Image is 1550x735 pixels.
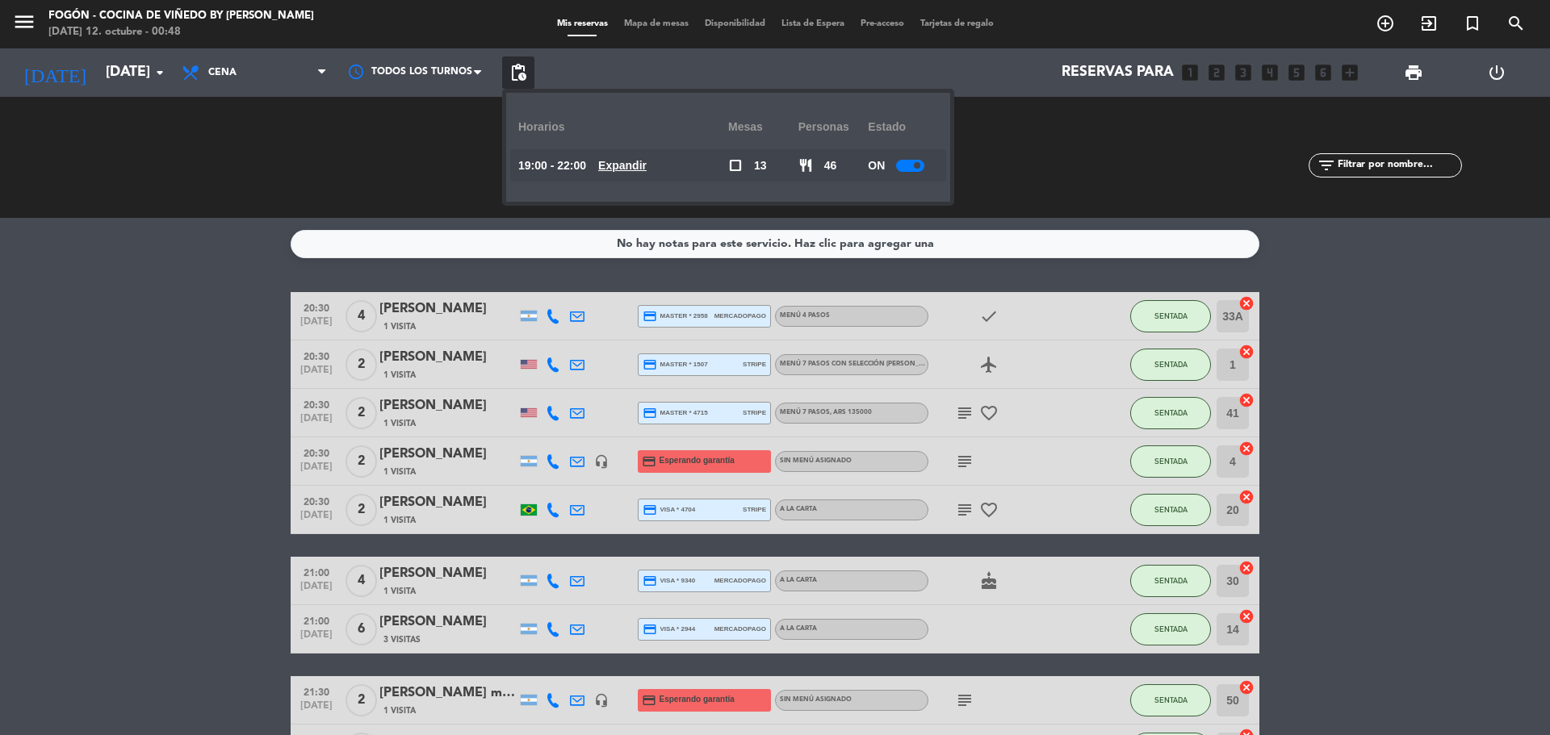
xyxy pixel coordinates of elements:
span: Pre-acceso [852,19,912,28]
i: cancel [1238,295,1255,311]
div: Mesas [728,105,798,149]
span: 1 Visita [383,704,416,717]
i: add_box [1339,62,1360,83]
i: looks_5 [1286,62,1307,83]
span: SENTADA [1154,457,1188,466]
i: cancel [1238,489,1255,505]
i: subject [955,691,974,710]
span: pending_actions [509,63,528,82]
i: menu [12,10,36,34]
span: stripe [743,407,766,418]
span: [DATE] [296,316,337,335]
i: filter_list [1317,156,1336,175]
span: mercadopago [714,624,766,634]
span: Reservas para [1062,65,1174,81]
i: headset_mic [594,693,609,708]
span: Cena [208,67,237,78]
span: stripe [743,504,766,515]
span: SENTADA [1154,624,1188,633]
span: 21:00 [296,611,337,629]
div: [PERSON_NAME] [379,563,517,584]
i: credit_card [643,309,657,324]
i: favorite_border [979,500,999,520]
div: personas [798,105,869,149]
span: visa * 2944 [643,622,695,637]
div: Estado [868,105,938,149]
i: credit_card [643,574,657,588]
span: ON [868,157,885,175]
span: 1 Visita [383,514,416,527]
div: [DATE] 12. octubre - 00:48 [48,24,314,40]
span: Esperando garantía [660,693,735,706]
i: looks_one [1179,62,1200,83]
span: 20:30 [296,443,337,461]
span: Menú 7 pasos [780,409,872,416]
i: credit_card [643,503,657,517]
span: [DATE] [296,510,337,528]
span: 1 Visita [383,417,416,430]
span: SENTADA [1154,576,1188,585]
span: visa * 4704 [643,503,695,517]
div: [PERSON_NAME] [379,612,517,633]
i: search [1506,14,1526,33]
span: 2 [346,349,377,381]
div: [PERSON_NAME] mira [379,683,517,704]
i: looks_two [1206,62,1227,83]
span: 13 [754,157,767,175]
i: subject [955,452,974,471]
span: Mis reservas [549,19,616,28]
span: 1 Visita [383,320,416,333]
div: [PERSON_NAME] [379,299,517,319]
div: No hay notas para este servicio. Haz clic para agregar una [617,235,934,253]
span: Tarjetas de regalo [912,19,1002,28]
span: 1 Visita [383,585,416,598]
span: SENTADA [1154,695,1188,704]
span: stripe [743,359,766,370]
i: subject [955,403,974,423]
span: 21:00 [296,562,337,581]
i: check [979,307,999,326]
span: [DATE] [296,700,337,719]
i: turned_in_not [1463,14,1482,33]
span: 2 [346,684,377,716]
span: Menú 7 pasos con selección [PERSON_NAME] [780,361,985,367]
span: SENTADA [1154,505,1188,514]
div: [PERSON_NAME] [379,444,517,465]
span: 1 Visita [383,466,416,478]
span: master * 2958 [643,309,708,324]
span: Mapa de mesas [616,19,697,28]
i: [DATE] [12,55,98,90]
span: SENTADA [1154,311,1188,320]
span: 6 [346,613,377,645]
i: exit_to_app [1419,14,1439,33]
span: 20:30 [296,395,337,413]
span: master * 4715 [643,406,708,420]
span: 2 [346,494,377,526]
span: print [1404,63,1423,82]
i: cancel [1238,441,1255,457]
i: credit_card [643,357,657,372]
i: cancel [1238,392,1255,408]
i: headset_mic [594,454,609,469]
div: LOG OUT [1455,48,1538,97]
span: SENTADA [1154,360,1188,369]
span: [DATE] [296,581,337,599]
span: 20:30 [296,491,337,510]
div: Fogón - Cocina de viñedo by [PERSON_NAME] [48,8,314,24]
span: 20:30 [296,346,337,365]
span: [DATE] [296,461,337,480]
i: cancel [1238,344,1255,360]
span: 20:30 [296,298,337,316]
input: Filtrar por nombre... [1336,157,1461,174]
span: 46 [824,157,837,175]
span: 2 [346,397,377,429]
span: A LA CARTA [780,625,817,632]
i: favorite_border [979,403,999,423]
span: 3 Visitas [383,633,421,646]
i: looks_4 [1259,62,1280,83]
span: Disponibilidad [697,19,773,28]
span: A LA CARTA [780,577,817,583]
i: credit_card [643,406,657,420]
i: add_circle_outline [1376,14,1395,33]
span: 1 Visita [383,369,416,382]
